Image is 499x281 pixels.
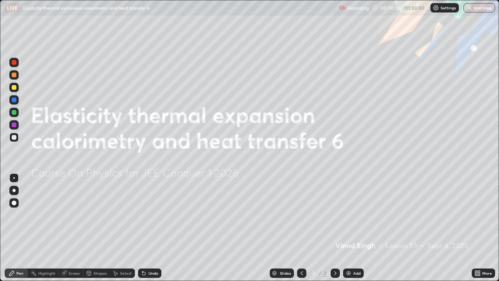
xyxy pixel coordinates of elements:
div: 2 [323,270,327,277]
div: Eraser [69,271,80,275]
img: end-class-cross [466,5,472,11]
p: Recording [347,5,369,11]
div: Add [353,271,361,275]
div: / [319,271,321,276]
div: 2 [310,271,317,276]
p: Settings [441,6,456,10]
div: Highlight [38,271,55,275]
img: class-settings-icons [433,5,439,11]
div: Slides [280,271,291,275]
div: Select [120,271,132,275]
div: Undo [149,271,158,275]
p: Elasticity thermal expansion calorimetry and heat transfer 6 [23,5,150,11]
img: recording.375f2c34.svg [339,5,345,11]
img: add-slide-button [345,270,352,276]
div: Pen [16,271,23,275]
button: End Class [464,3,495,12]
p: LIVE [7,5,18,11]
div: Shapes [94,271,107,275]
div: More [482,271,492,275]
